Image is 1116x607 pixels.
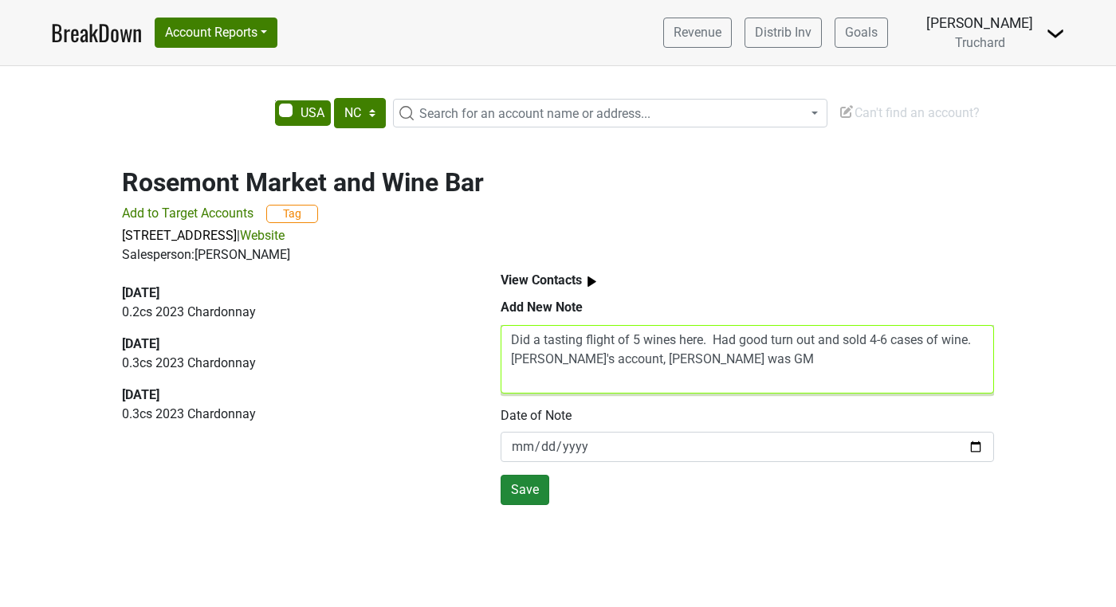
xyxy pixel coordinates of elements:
div: [DATE] [122,386,464,405]
label: Date of Note [501,406,572,425]
span: Search for an account name or address... [419,106,650,121]
div: [DATE] [122,335,464,354]
b: Add New Note [501,300,583,315]
button: Save [501,475,549,505]
a: Website [240,228,285,243]
a: Goals [835,18,888,48]
textarea: Did a tasting flight of 5 wines here. Had good turn out and sold 4-6 cases of wine. [PERSON_NAME]... [501,325,994,394]
p: 0.3 cs 2023 Chardonnay [122,354,464,373]
p: 0.2 cs 2023 Chardonnay [122,303,464,322]
h2: Rosemont Market and Wine Bar [122,167,994,198]
span: Can't find an account? [839,105,980,120]
img: Edit [839,104,855,119]
b: View Contacts [501,272,582,288]
img: Dropdown Menu [1046,24,1065,43]
a: Revenue [663,18,732,48]
button: Tag [266,205,318,223]
div: [DATE] [122,284,464,303]
span: Add to Target Accounts [122,206,253,221]
img: arrow_right.svg [582,272,602,292]
a: BreakDown [51,16,142,49]
div: [PERSON_NAME] [926,13,1033,33]
a: Distrib Inv [745,18,822,48]
a: [STREET_ADDRESS] [122,228,237,243]
p: | [122,226,994,245]
div: Salesperson: [PERSON_NAME] [122,245,994,264]
span: Truchard [955,35,1005,50]
button: Account Reports [155,18,277,48]
p: 0.3 cs 2023 Chardonnay [122,405,464,424]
